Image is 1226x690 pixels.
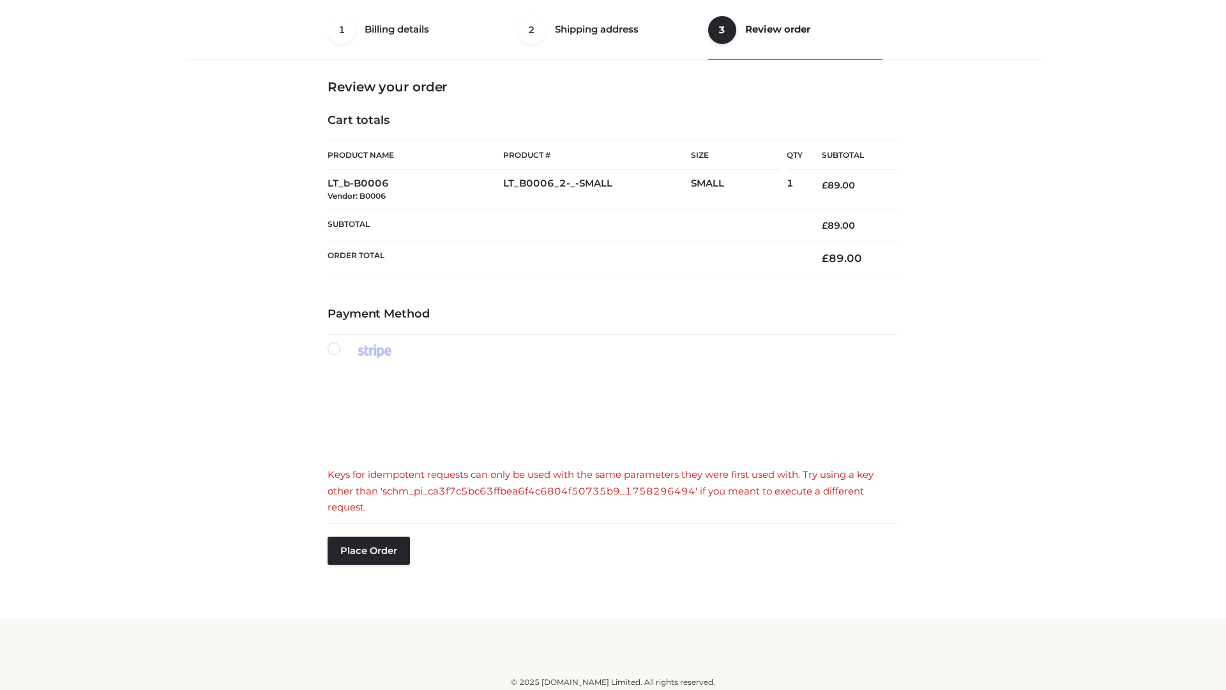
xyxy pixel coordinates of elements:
[325,372,896,453] iframe: Secure payment input frame
[328,241,803,275] th: Order Total
[503,170,691,210] td: LT_B0006_2-_-SMALL
[822,220,855,231] bdi: 89.00
[822,180,855,191] bdi: 89.00
[328,466,898,516] div: Keys for idempotent requests can only be used with the same parameters they were first used with....
[803,141,898,170] th: Subtotal
[691,141,780,170] th: Size
[787,170,803,210] td: 1
[822,180,828,191] span: £
[328,141,503,170] th: Product Name
[822,252,862,264] bdi: 89.00
[328,537,410,565] button: Place order
[822,252,829,264] span: £
[328,307,898,321] h4: Payment Method
[328,210,803,241] th: Subtotal
[822,220,828,231] span: £
[691,170,787,210] td: SMALL
[190,676,1036,689] div: © 2025 [DOMAIN_NAME] Limited. All rights reserved.
[328,170,503,210] td: LT_b-B0006
[503,141,691,170] th: Product #
[328,114,898,128] h4: Cart totals
[328,79,898,95] h3: Review your order
[787,141,803,170] th: Qty
[328,191,386,201] small: Vendor: B0006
